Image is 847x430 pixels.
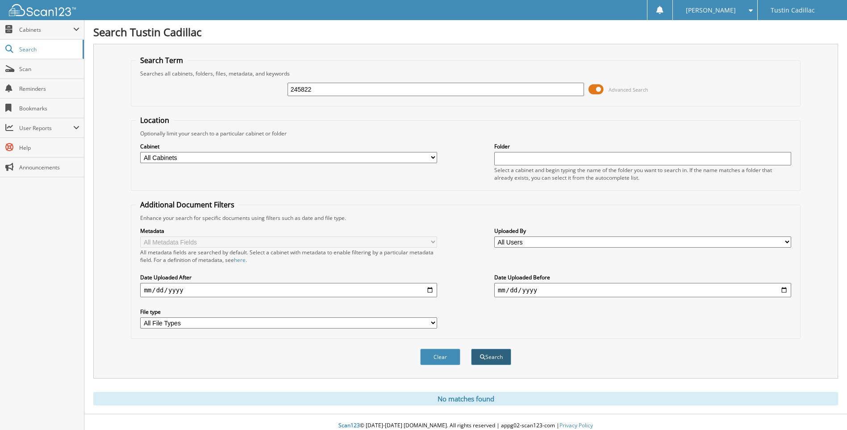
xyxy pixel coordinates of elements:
button: Clear [420,349,460,365]
label: Cabinet [140,143,437,150]
span: Reminders [19,85,79,93]
img: scan123-logo-white.svg [9,4,76,16]
div: No matches found [93,392,838,405]
input: start [140,283,437,297]
label: Date Uploaded Before [494,274,791,281]
legend: Search Term [136,55,188,65]
span: Bookmarks [19,105,79,112]
div: Enhance your search for specific documents using filters such as date and file type. [136,214,795,222]
span: Scan123 [338,422,360,429]
span: Help [19,144,79,152]
legend: Additional Document Filters [136,200,239,210]
span: Announcements [19,164,79,171]
label: Date Uploaded After [140,274,437,281]
input: end [494,283,791,297]
span: Search [19,46,78,53]
a: Privacy Policy [559,422,593,429]
label: Uploaded By [494,227,791,235]
div: All metadata fields are searched by default. Select a cabinet with metadata to enable filtering b... [140,249,437,264]
label: Metadata [140,227,437,235]
div: Optionally limit your search to a particular cabinet or folder [136,130,795,137]
span: [PERSON_NAME] [686,8,736,13]
label: Folder [494,143,791,150]
legend: Location [136,115,174,125]
span: Advanced Search [609,86,648,93]
h1: Search Tustin Cadillac [93,25,838,39]
span: Tustin Cadillac [771,8,815,13]
label: File type [140,308,437,316]
iframe: Chat Widget [802,387,847,430]
button: Search [471,349,511,365]
span: User Reports [19,124,73,132]
a: here [234,256,246,264]
span: Cabinets [19,26,73,34]
div: Searches all cabinets, folders, files, metadata, and keywords [136,70,795,77]
span: Scan [19,65,79,73]
div: Select a cabinet and begin typing the name of the folder you want to search in. If the name match... [494,166,791,181]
